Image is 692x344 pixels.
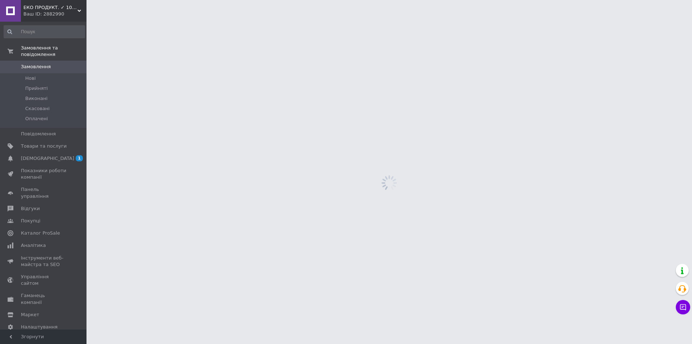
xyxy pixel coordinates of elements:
[380,173,399,193] img: spinner_grey-bg-hcd09dd2d8f1a785e3413b09b97f8118e7.gif
[21,205,40,212] span: Відгуки
[23,11,86,17] div: Ваш ID: 2882990
[76,155,83,161] span: 1
[21,218,40,224] span: Покупці
[25,116,48,122] span: Оплачені
[21,45,86,58] span: Замовлення та повідомлення
[23,4,77,11] span: ЕКО ПРОДУКТ. ✓ 100% БЕЗ ГМО. Купити еко товари з доставкою по Україні.
[21,143,67,149] span: Товари та послуги
[21,242,46,249] span: Аналітика
[21,186,67,199] span: Панель управління
[25,95,48,102] span: Виконані
[25,85,48,92] span: Прийняті
[21,255,67,268] span: Інструменти веб-майстра та SEO
[21,131,56,137] span: Повідомлення
[21,167,67,180] span: Показники роботи компанії
[21,312,39,318] span: Маркет
[21,64,51,70] span: Замовлення
[676,300,690,314] button: Чат з покупцем
[25,105,50,112] span: Скасовані
[21,230,60,236] span: Каталог ProSale
[25,75,36,82] span: Нові
[21,274,67,287] span: Управління сайтом
[4,25,85,38] input: Пошук
[21,155,74,162] span: [DEMOGRAPHIC_DATA]
[21,324,58,330] span: Налаштування
[21,292,67,305] span: Гаманець компанії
